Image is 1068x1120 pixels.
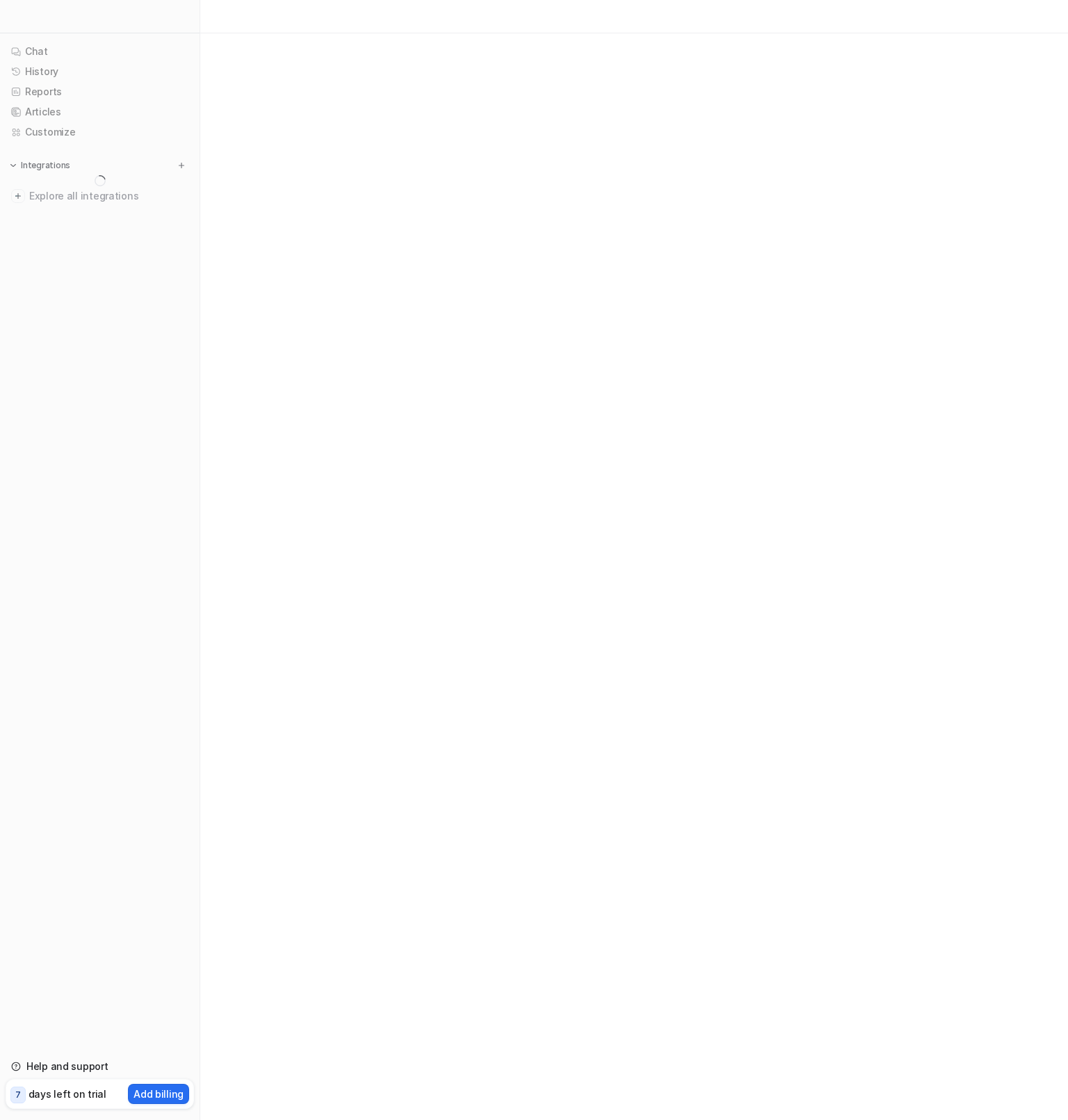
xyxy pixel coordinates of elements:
[133,1087,184,1101] p: Add billing
[177,161,186,170] img: menu_add.svg
[6,62,194,81] a: History
[128,1084,189,1104] button: Add billing
[29,185,188,207] span: Explore all integrations
[6,159,74,172] button: Integrations
[6,82,194,102] a: Reports
[11,189,25,203] img: explore all integrations
[21,160,70,171] p: Integrations
[6,186,194,206] a: Explore all integrations
[6,1057,194,1076] a: Help and support
[29,1087,106,1101] p: days left on trial
[6,42,194,61] a: Chat
[15,1089,21,1101] p: 7
[6,102,194,122] a: Articles
[8,161,18,170] img: expand menu
[6,122,194,142] a: Customize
